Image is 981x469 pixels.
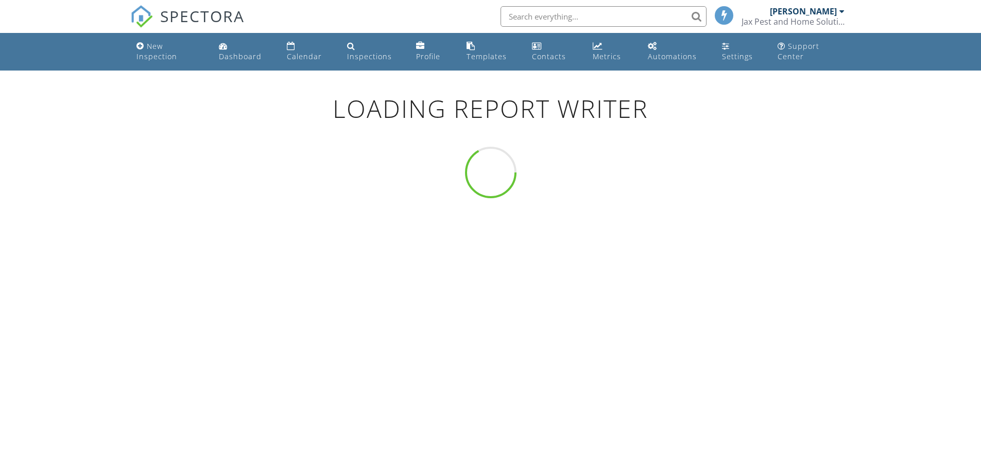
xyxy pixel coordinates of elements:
[160,5,245,27] span: SPECTORA
[589,37,635,66] a: Metrics
[283,37,335,66] a: Calendar
[215,37,274,66] a: Dashboard
[770,6,837,16] div: [PERSON_NAME]
[130,5,153,28] img: The Best Home Inspection Software - Spectora
[644,37,710,66] a: Automations (Basic)
[467,51,507,61] div: Templates
[462,37,520,66] a: Templates
[532,51,566,61] div: Contacts
[501,6,707,27] input: Search everything...
[722,51,753,61] div: Settings
[742,16,845,27] div: Jax Pest and Home Solutions
[718,37,765,66] a: Settings
[136,41,177,61] div: New Inspection
[528,37,580,66] a: Contacts
[773,37,849,66] a: Support Center
[416,51,440,61] div: Profile
[132,37,207,66] a: New Inspection
[593,51,621,61] div: Metrics
[130,14,245,36] a: SPECTORA
[219,51,262,61] div: Dashboard
[412,37,454,66] a: Company Profile
[648,51,697,61] div: Automations
[287,51,322,61] div: Calendar
[343,37,404,66] a: Inspections
[778,41,819,61] div: Support Center
[347,51,392,61] div: Inspections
